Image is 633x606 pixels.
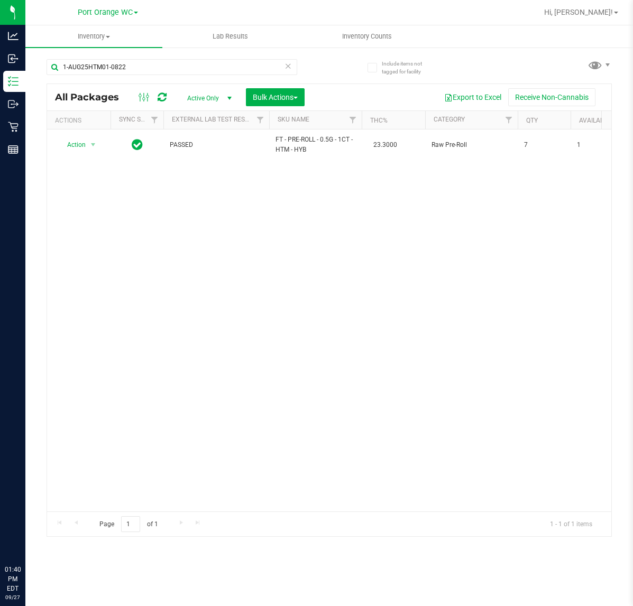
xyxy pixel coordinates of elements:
[253,93,298,101] span: Bulk Actions
[285,59,292,73] span: Clear
[11,521,42,553] iframe: Resource center
[526,117,538,124] a: Qty
[437,88,508,106] button: Export to Excel
[78,8,133,17] span: Port Orange WC
[577,140,617,150] span: 1
[579,117,611,124] a: Available
[5,593,21,601] p: 09/27
[524,140,564,150] span: 7
[5,565,21,593] p: 01:40 PM EDT
[328,32,406,41] span: Inventory Counts
[500,111,518,129] a: Filter
[58,137,86,152] span: Action
[432,140,511,150] span: Raw Pre-Roll
[299,25,436,48] a: Inventory Counts
[25,32,162,41] span: Inventory
[276,135,355,155] span: FT - PRE-ROLL - 0.5G - 1CT - HTM - HYB
[8,31,19,41] inline-svg: Analytics
[146,111,163,129] a: Filter
[172,116,255,123] a: External Lab Test Result
[162,25,299,48] a: Lab Results
[8,144,19,155] inline-svg: Reports
[508,88,595,106] button: Receive Non-Cannabis
[87,137,100,152] span: select
[121,516,140,533] input: 1
[278,116,309,123] a: SKU Name
[542,516,601,532] span: 1 - 1 of 1 items
[8,53,19,64] inline-svg: Inbound
[132,137,143,152] span: In Sync
[382,60,435,76] span: Include items not tagged for facility
[8,99,19,109] inline-svg: Outbound
[252,111,269,129] a: Filter
[246,88,305,106] button: Bulk Actions
[119,116,160,123] a: Sync Status
[344,111,362,129] a: Filter
[544,8,613,16] span: Hi, [PERSON_NAME]!
[170,140,263,150] span: PASSED
[8,122,19,132] inline-svg: Retail
[370,117,388,124] a: THC%
[434,116,465,123] a: Category
[55,91,130,103] span: All Packages
[90,516,167,533] span: Page of 1
[198,32,262,41] span: Lab Results
[55,117,106,124] div: Actions
[8,76,19,87] inline-svg: Inventory
[47,59,297,75] input: Search Package ID, Item Name, SKU, Lot or Part Number...
[368,137,402,153] span: 23.3000
[25,25,162,48] a: Inventory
